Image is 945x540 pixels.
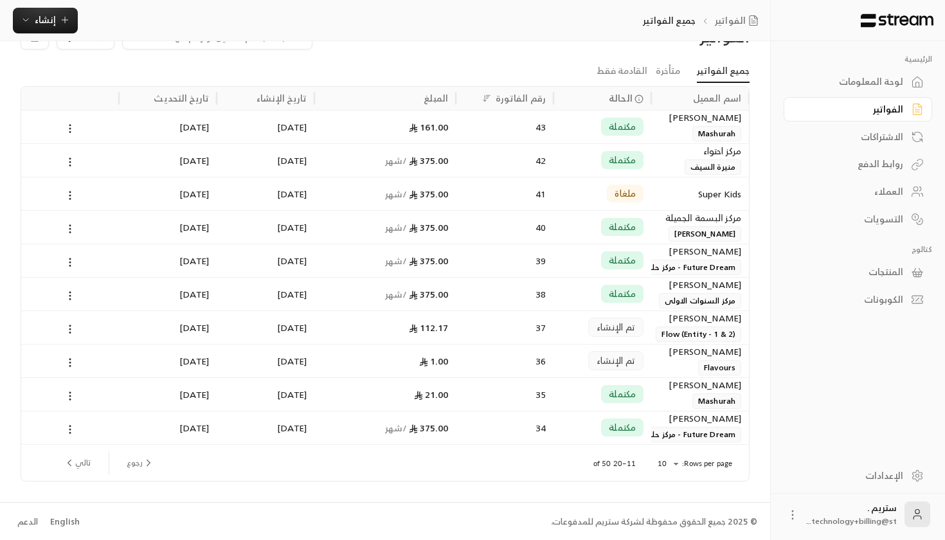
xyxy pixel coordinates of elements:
[609,221,636,233] span: مكتملة
[127,111,209,143] div: [DATE]
[464,244,546,277] div: 39
[385,253,408,269] span: / شهر
[669,226,741,242] span: [PERSON_NAME]
[224,177,307,210] div: [DATE]
[609,120,636,133] span: مكتملة
[464,411,546,444] div: 34
[127,177,209,210] div: [DATE]
[13,510,42,534] a: الدعم
[682,458,732,469] p: Rows per page:
[224,378,307,411] div: [DATE]
[127,244,209,277] div: [DATE]
[800,75,903,88] div: لوحة المعلومات
[464,378,546,411] div: 35
[322,411,448,444] div: 375.00
[224,278,307,310] div: [DATE]
[224,244,307,277] div: [DATE]
[651,456,682,472] div: 10
[800,469,903,482] div: الإعدادات
[322,211,448,244] div: 375.00
[643,14,763,27] nav: breadcrumb
[609,254,636,267] span: مكتملة
[224,345,307,377] div: [DATE]
[784,179,932,204] a: العملاء
[224,111,307,143] div: [DATE]
[615,187,636,200] span: ملغاة
[464,177,546,210] div: 41
[385,186,408,202] span: / شهر
[800,130,903,143] div: الاشتراكات
[693,90,741,106] div: اسم العميل
[464,211,546,244] div: 40
[685,159,741,175] span: منيرة السيف
[50,516,80,528] div: English
[224,144,307,177] div: [DATE]
[609,91,633,105] span: الحالة
[603,427,741,442] span: Future Dream - مركز حلم المستقبل
[322,177,448,210] div: 375.00
[656,60,680,82] a: متأخرة
[385,219,408,235] span: / شهر
[322,378,448,411] div: 21.00
[609,388,636,401] span: مكتملة
[784,463,932,488] a: الإعدادات
[597,60,647,82] a: القادمة فقط
[697,60,750,83] a: جميع الفواتير
[659,345,741,359] div: [PERSON_NAME]
[807,514,897,528] span: technology+billing@st...
[659,177,741,210] div: Super Kids
[464,111,546,143] div: 43
[659,211,741,225] div: ﻣﺮﻛﺰ ﺍﻟﺒﺴﻤﺔ ﺍﻟﺠﻤﻴﻠﺔ
[609,287,636,300] span: مكتملة
[784,260,932,285] a: المنتجات
[224,411,307,444] div: [DATE]
[593,458,636,469] p: 11–20 of 50
[35,12,56,28] span: إنشاء
[127,411,209,444] div: [DATE]
[464,345,546,377] div: 36
[256,90,307,106] div: تاريخ الإنشاء
[127,144,209,177] div: [DATE]
[322,111,448,143] div: 161.00
[800,265,903,278] div: المنتجات
[609,154,636,166] span: مكتملة
[659,378,741,392] div: [PERSON_NAME]
[59,452,96,474] button: next page
[692,126,741,141] span: Mashurah
[464,311,546,344] div: 37
[800,103,903,116] div: الفواتير
[643,14,696,27] p: جميع الفواتير
[659,411,741,426] div: [PERSON_NAME]
[322,278,448,310] div: 375.00
[807,501,897,527] div: ستريم .
[609,421,636,434] span: مكتملة
[784,124,932,149] a: الاشتراكات
[479,91,494,106] button: Sort
[800,185,903,198] div: العملاء
[127,278,209,310] div: [DATE]
[385,286,408,302] span: / شهر
[127,345,209,377] div: [DATE]
[322,345,448,377] div: 1.00
[69,32,89,41] span: فلاتر
[122,452,159,474] button: previous page
[784,152,932,177] a: روابط الدفع
[127,211,209,244] div: [DATE]
[224,311,307,344] div: [DATE]
[154,90,209,106] div: تاريخ التحديث
[464,278,546,310] div: 38
[322,144,448,177] div: 375.00
[698,360,741,375] span: Flavours
[800,213,903,226] div: التسويات
[784,69,932,94] a: لوحة المعلومات
[659,293,741,309] span: مركز السنوات الاولى
[784,54,932,64] p: الرئيسية
[224,211,307,244] div: [DATE]
[692,393,741,409] span: Mashurah
[656,327,741,342] span: Flow (Entity - 1 & 2)
[784,97,932,122] a: الفواتير
[784,287,932,312] a: الكوبونات
[424,90,448,106] div: المبلغ
[127,311,209,344] div: [DATE]
[603,260,741,275] span: Future Dream - مركز حلم المستقبل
